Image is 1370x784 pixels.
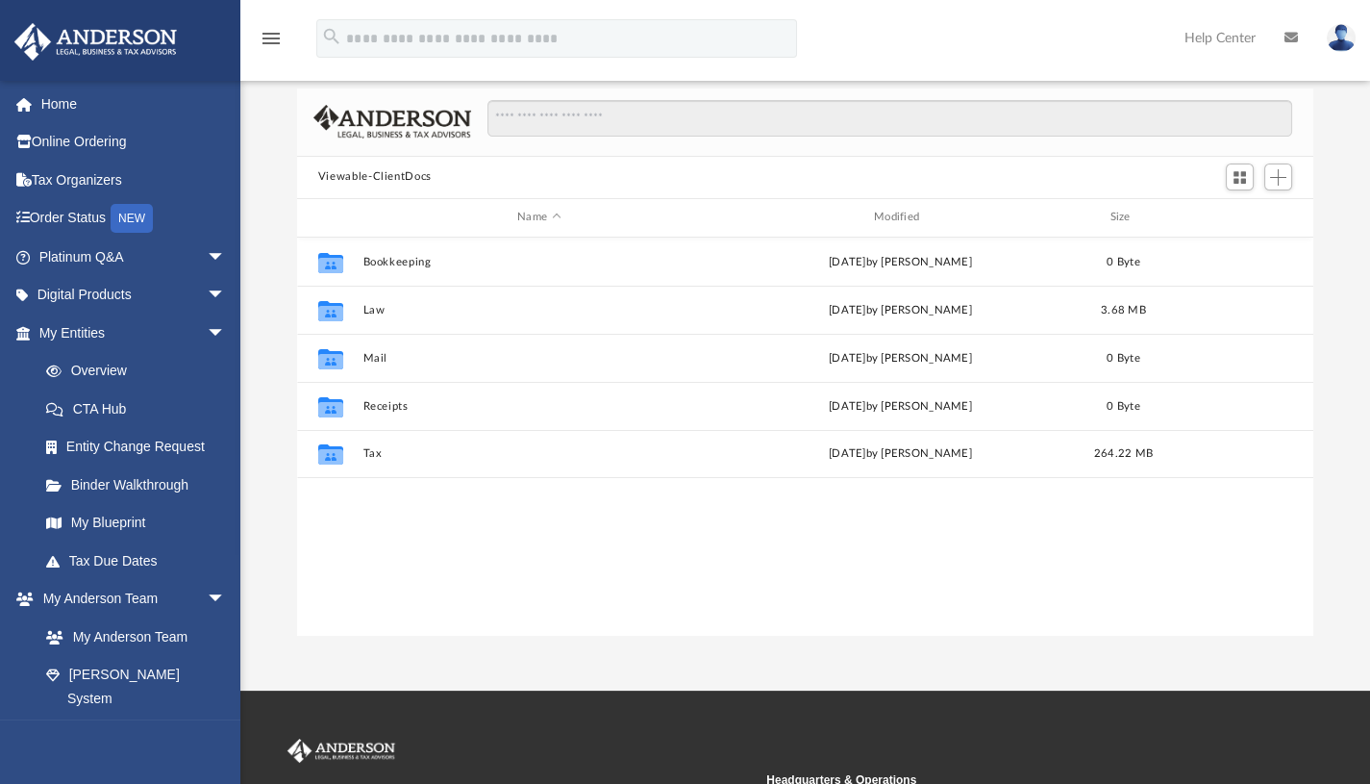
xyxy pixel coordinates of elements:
div: id [306,209,354,226]
a: Binder Walkthrough [27,466,255,504]
button: Receipts [362,399,715,412]
a: Platinum Q&Aarrow_drop_down [13,238,255,276]
a: menu [260,37,283,50]
span: 0 Byte [1107,400,1140,411]
button: Mail [362,351,715,364]
div: [DATE] by [PERSON_NAME] [724,397,1077,415]
div: [DATE] by [PERSON_NAME] [724,301,1077,318]
input: Search files and folders [487,100,1292,137]
img: Anderson Advisors Platinum Portal [284,739,399,764]
span: 0 Byte [1107,352,1140,363]
span: arrow_drop_down [207,580,245,620]
a: Entity Change Request [27,428,255,467]
div: Name [361,209,714,226]
div: Size [1084,209,1161,226]
button: Viewable-ClientDocs [318,168,432,186]
span: [DATE] [829,448,866,459]
button: Bookkeeping [362,255,715,267]
span: 0 Byte [1107,256,1140,266]
a: [PERSON_NAME] System [27,656,245,718]
a: Order StatusNEW [13,199,255,239]
button: Law [362,303,715,316]
div: id [1170,209,1305,226]
a: Tax Due Dates [27,542,255,580]
a: Client Referrals [27,718,245,756]
button: Add [1264,164,1293,190]
div: [DATE] by [PERSON_NAME] [724,349,1077,367]
span: 264.22 MB [1094,448,1153,459]
a: My Anderson Teamarrow_drop_down [13,580,245,619]
div: by [PERSON_NAME] [724,445,1077,463]
span: arrow_drop_down [207,314,245,353]
a: Overview [27,352,255,391]
div: Modified [723,209,1076,226]
i: menu [260,27,283,50]
span: arrow_drop_down [207,238,245,277]
a: Tax Organizers [13,161,255,199]
img: Anderson Advisors Platinum Portal [9,23,183,61]
span: arrow_drop_down [207,276,245,316]
button: Switch to Grid View [1226,164,1255,190]
a: My Anderson Team [27,618,236,656]
div: [DATE] by [PERSON_NAME] [724,253,1077,270]
i: search [321,26,342,47]
a: Digital Productsarrow_drop_down [13,276,255,315]
a: Home [13,85,255,123]
div: grid [297,238,1313,637]
a: CTA Hub [27,390,255,428]
div: NEW [111,204,153,233]
a: Online Ordering [13,123,255,162]
a: My Blueprint [27,504,245,543]
img: User Pic [1327,24,1356,52]
button: Tax [362,447,715,460]
a: My Entitiesarrow_drop_down [13,314,255,352]
span: 3.68 MB [1101,304,1146,315]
